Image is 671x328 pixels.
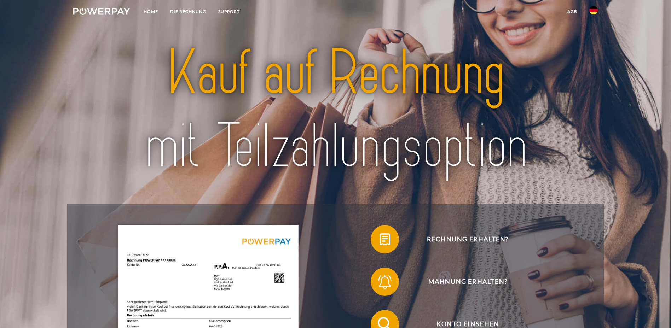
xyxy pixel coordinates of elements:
span: Mahnung erhalten? [381,268,554,296]
img: de [589,6,598,14]
a: DIE RECHNUNG [164,5,212,18]
img: qb_bill.svg [376,230,394,248]
button: Rechnung erhalten? [371,225,555,253]
iframe: Schaltfläche zum Öffnen des Messaging-Fensters [643,300,665,322]
img: logo-powerpay-white.svg [73,8,130,15]
img: qb_bell.svg [376,273,394,291]
span: Rechnung erhalten? [381,225,554,253]
button: Mahnung erhalten? [371,268,555,296]
a: agb [561,5,583,18]
img: title-powerpay_de.svg [99,33,572,187]
a: SUPPORT [212,5,246,18]
a: Home [138,5,164,18]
